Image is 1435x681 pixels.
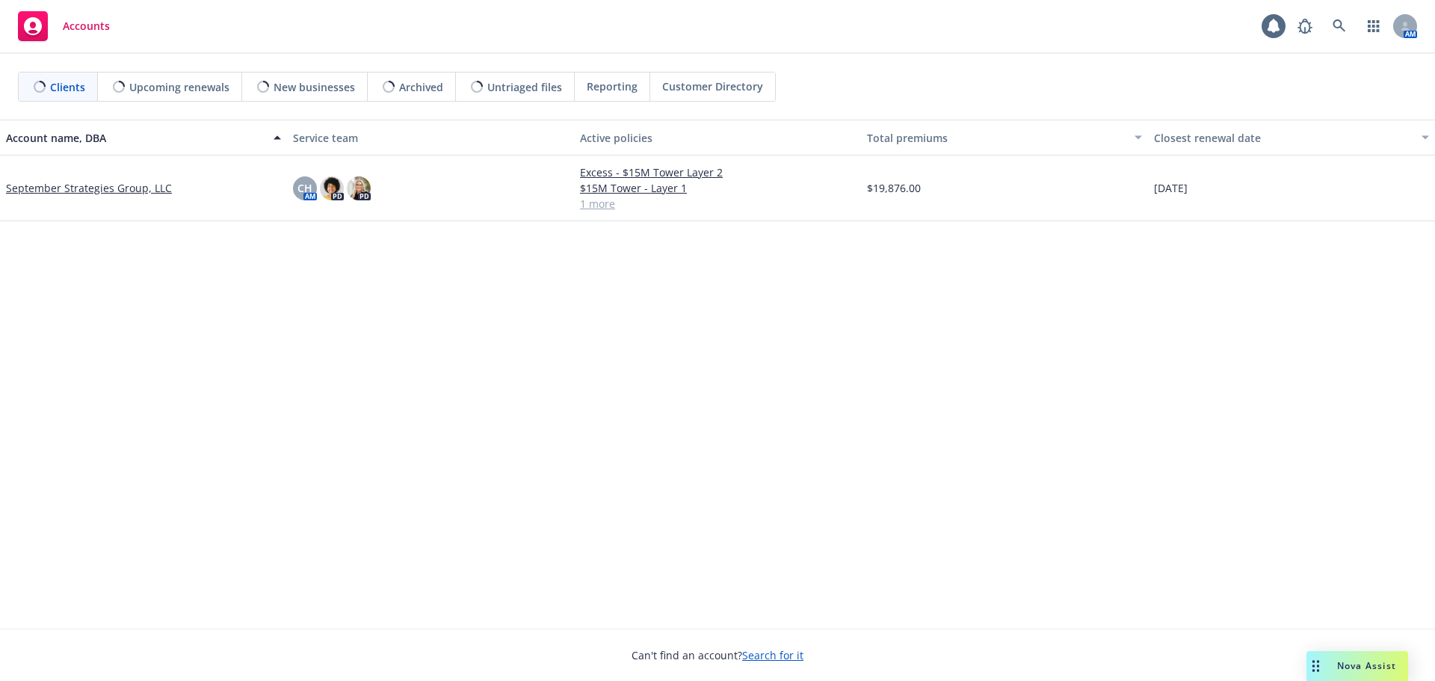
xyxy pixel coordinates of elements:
[293,130,568,146] div: Service team
[1306,651,1408,681] button: Nova Assist
[274,79,355,95] span: New businesses
[129,79,229,95] span: Upcoming renewals
[63,20,110,32] span: Accounts
[320,176,344,200] img: photo
[580,164,855,180] a: Excess - $15M Tower Layer 2
[50,79,85,95] span: Clients
[6,180,172,196] a: September Strategies Group, LLC
[1337,659,1396,672] span: Nova Assist
[1306,651,1325,681] div: Drag to move
[399,79,443,95] span: Archived
[662,78,763,94] span: Customer Directory
[742,648,803,662] a: Search for it
[1154,180,1188,196] span: [DATE]
[580,180,855,196] a: $15M Tower - Layer 1
[574,120,861,155] button: Active policies
[867,180,921,196] span: $19,876.00
[1148,120,1435,155] button: Closest renewal date
[347,176,371,200] img: photo
[12,5,116,47] a: Accounts
[580,130,855,146] div: Active policies
[867,130,1126,146] div: Total premiums
[297,180,312,196] span: CH
[1154,130,1413,146] div: Closest renewal date
[1359,11,1389,41] a: Switch app
[580,196,855,212] a: 1 more
[1324,11,1354,41] a: Search
[487,79,562,95] span: Untriaged files
[632,647,803,663] span: Can't find an account?
[6,130,265,146] div: Account name, DBA
[287,120,574,155] button: Service team
[1290,11,1320,41] a: Report a Bug
[587,78,638,94] span: Reporting
[861,120,1148,155] button: Total premiums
